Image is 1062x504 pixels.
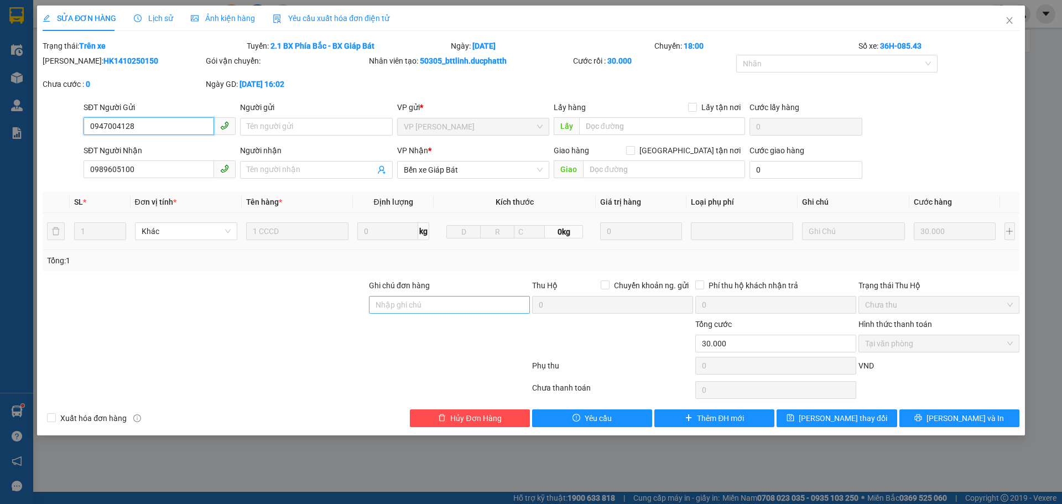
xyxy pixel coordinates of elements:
[191,14,199,22] span: picture
[787,414,794,423] span: save
[686,191,798,213] th: Loại phụ phí
[472,41,496,50] b: [DATE]
[246,40,450,52] div: Tuyến:
[704,279,803,292] span: Phí thu hộ khách nhận trả
[74,198,83,206] span: SL
[134,14,142,22] span: clock-circle
[1005,16,1014,25] span: close
[532,281,558,290] span: Thu Hộ
[273,14,282,23] img: icon
[858,361,874,370] span: VND
[585,412,612,424] span: Yêu cầu
[373,198,413,206] span: Định lượng
[554,103,586,112] span: Lấy hàng
[573,55,734,67] div: Cước rồi :
[47,254,410,267] div: Tổng: 1
[607,56,632,65] b: 30.000
[135,198,176,206] span: Đơn vị tính
[410,409,530,427] button: deleteHủy Đơn Hàng
[600,198,641,206] span: Giá trị hàng
[480,225,514,238] input: R
[635,144,745,157] span: [GEOGRAPHIC_DATA] tận nơi
[545,225,582,238] span: 0kg
[926,412,1004,424] span: [PERSON_NAME] và In
[514,225,545,238] input: C
[56,412,131,424] span: Xuất hóa đơn hàng
[579,117,745,135] input: Dọc đường
[377,165,386,174] span: user-add
[749,161,862,179] input: Cước giao hàng
[799,412,887,424] span: [PERSON_NAME] thay đổi
[133,414,141,422] span: info-circle
[554,160,583,178] span: Giao
[43,14,50,22] span: edit
[899,409,1019,427] button: printer[PERSON_NAME] và In
[134,14,173,23] span: Lịch sử
[496,198,534,206] span: Kích thước
[684,41,704,50] b: 18:00
[749,146,804,155] label: Cước giao hàng
[369,281,430,290] label: Ghi chú đơn hàng
[369,296,530,314] input: Ghi chú đơn hàng
[450,412,501,424] span: Hủy Đơn Hàng
[798,191,909,213] th: Ghi chú
[206,55,367,67] div: Gói vận chuyển:
[142,223,231,240] span: Khác
[397,101,549,113] div: VP gửi
[695,320,732,329] span: Tổng cước
[858,320,932,329] label: Hình thức thanh toán
[84,101,236,113] div: SĐT Người Gửi
[404,162,543,178] span: Bến xe Giáp Bát
[583,160,745,178] input: Dọc đường
[654,409,774,427] button: plusThêm ĐH mới
[914,222,996,240] input: 0
[446,225,481,238] input: D
[450,40,654,52] div: Ngày:
[220,164,229,173] span: phone
[43,14,116,23] span: SỬA ĐƠN HÀNG
[191,14,255,23] span: Ảnh kiện hàng
[47,222,65,240] button: delete
[697,101,745,113] span: Lấy tận nơi
[531,382,694,401] div: Chưa thanh toán
[420,56,507,65] b: 50305_bttlinh.ducphatth
[532,409,652,427] button: exclamation-circleYêu cầu
[86,80,90,89] b: 0
[369,55,571,67] div: Nhân viên tạo:
[240,101,392,113] div: Người gửi
[610,279,693,292] span: Chuyển khoản ng. gửi
[865,335,1013,352] span: Tại văn phòng
[240,144,392,157] div: Người nhận
[749,118,862,136] input: Cước lấy hàng
[246,198,282,206] span: Tên hàng
[802,222,904,240] input: Ghi Chú
[438,414,446,423] span: delete
[270,41,374,50] b: 2.1 BX Phía Bắc - BX Giáp Bát
[865,297,1013,313] span: Chưa thu
[749,103,799,112] label: Cước lấy hàng
[84,144,236,157] div: SĐT Người Nhận
[246,222,348,240] input: VD: Bàn, Ghế
[240,80,284,89] b: [DATE] 16:02
[857,40,1021,52] div: Số xe:
[697,412,744,424] span: Thêm ĐH mới
[43,55,204,67] div: [PERSON_NAME]:
[653,40,857,52] div: Chuyến:
[600,222,683,240] input: 0
[858,279,1019,292] div: Trạng thái Thu Hộ
[994,6,1025,37] button: Close
[220,121,229,130] span: phone
[397,146,428,155] span: VP Nhận
[1004,222,1015,240] button: plus
[880,41,922,50] b: 36H-085.43
[103,56,158,65] b: HK1410250150
[554,146,589,155] span: Giao hàng
[79,41,106,50] b: Trên xe
[914,198,952,206] span: Cước hàng
[531,360,694,379] div: Phụ thu
[777,409,897,427] button: save[PERSON_NAME] thay đổi
[206,78,367,90] div: Ngày GD:
[273,14,389,23] span: Yêu cầu xuất hóa đơn điện tử
[685,414,693,423] span: plus
[554,117,579,135] span: Lấy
